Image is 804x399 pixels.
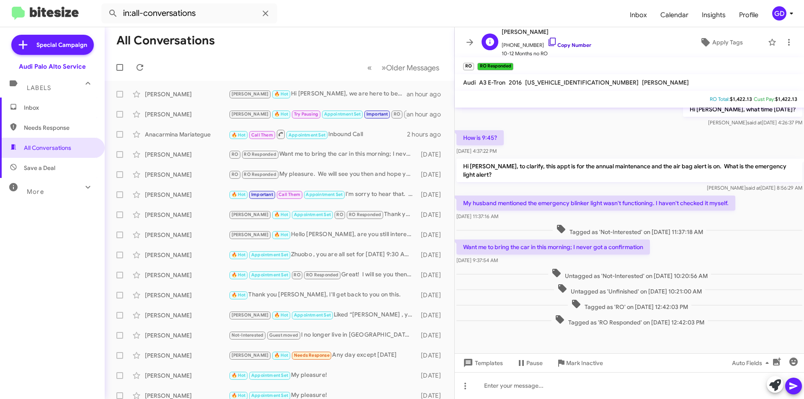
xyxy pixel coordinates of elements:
div: Zhuobo , you are all set for [DATE] 9:30 AM. We will see you then and hope you have a wonderful day! [229,250,417,260]
span: All Conversations [24,144,71,152]
div: I will have your advisor call you for the status of the vehicle. Thank you for following up. [229,109,407,119]
span: Call Them [278,192,300,197]
span: More [27,188,44,196]
div: [PERSON_NAME] [145,311,229,319]
span: Important [251,192,273,197]
button: Templates [455,355,510,371]
p: Hi [PERSON_NAME], to clarify, this appt is for the annual maintenance and the air bag alert is on... [456,159,802,182]
div: Inbound Call [229,129,407,139]
small: RO [463,63,474,70]
div: [DATE] [417,291,448,299]
span: Important [366,111,388,117]
span: $1,422.13 [775,96,797,102]
span: 🔥 Hot [232,292,246,298]
a: Calendar [654,3,695,27]
span: Call Them [251,132,273,138]
span: Mark Inactive [566,355,603,371]
small: RO Responded [477,63,513,70]
div: I no longer live in [GEOGRAPHIC_DATA] thanks [229,330,417,340]
span: Appointment Set [294,312,331,318]
span: RO Responded [306,272,338,278]
span: [US_VEHICLE_IDENTIFICATION_NUMBER] [525,79,639,86]
span: Not-Interested [232,332,264,338]
span: RO [336,212,343,217]
span: [PERSON_NAME] [DATE] 8:56:29 AM [707,185,802,191]
span: Appointment Set [306,192,343,197]
span: RO Responded [244,172,276,177]
div: [DATE] [417,150,448,159]
div: Thank you :) [229,210,417,219]
span: [PERSON_NAME] [232,232,269,237]
div: [PERSON_NAME] [145,150,229,159]
div: Thank you [PERSON_NAME], I'll get back to you on this. [229,290,417,300]
span: Needs Response [294,353,330,358]
span: 2016 [509,79,522,86]
span: [PERSON_NAME] [232,353,269,358]
div: My pleasure. We will see you then and hope you have a good evening. [229,170,417,179]
div: My pleasure! [229,371,417,380]
span: 🔥 Hot [232,252,246,257]
a: Special Campaign [11,35,94,55]
div: Want me to bring the car in this morning; I never got a confirmation [229,149,417,159]
span: 🔥 Hot [232,272,246,278]
span: » [381,62,386,73]
span: 🔥 Hot [274,111,289,117]
span: [DATE] 4:37:22 PM [456,148,497,154]
span: RO Responded [349,212,381,217]
span: 🔥 Hot [274,312,289,318]
div: [DATE] [417,331,448,340]
span: Appointment Set [251,393,288,398]
button: Next [376,59,444,76]
div: [DATE] [417,271,448,279]
span: 🔥 Hot [274,212,289,217]
div: [DATE] [417,170,448,179]
div: [PERSON_NAME] [145,110,229,118]
div: [PERSON_NAME] [145,231,229,239]
span: Templates [461,355,503,371]
div: [PERSON_NAME] [145,371,229,380]
span: Guest moved [269,332,298,338]
span: 🔥 Hot [232,192,246,197]
div: [DATE] [417,190,448,199]
div: [PERSON_NAME] [145,271,229,279]
span: RO [294,272,300,278]
div: [PERSON_NAME] [145,291,229,299]
span: Needs Response [24,124,95,132]
button: Apply Tags [678,35,764,50]
span: RO [394,111,400,117]
p: Want me to bring the car in this morning; I never got a confirmation [456,239,650,255]
div: [PERSON_NAME] [145,211,229,219]
div: Hi [PERSON_NAME], we are here to be flexible. Is there a day/date and time that will work best fo... [229,89,407,99]
span: [DATE] 11:37:16 AM [456,213,498,219]
span: Special Campaign [36,41,87,49]
span: Appointment Set [289,132,325,138]
span: Audi [463,79,476,86]
span: Tagged as 'RO Responded' on [DATE] 12:42:03 PM [551,314,708,327]
span: 🔥 Hot [274,232,289,237]
span: RO [232,172,238,177]
div: GD [772,6,786,21]
div: 2 hours ago [407,130,448,139]
span: [PERSON_NAME] [232,212,269,217]
span: Appointment Set [294,212,331,217]
div: I'm sorry to hear that. Next time then... [229,190,417,199]
span: [PERSON_NAME] [232,91,269,97]
span: [PERSON_NAME] [502,27,591,37]
span: Tagged as 'RO' on [DATE] 12:42:03 PM [568,299,691,311]
a: Inbox [623,3,654,27]
span: said at [746,185,760,191]
span: [PERSON_NAME] [642,79,689,86]
div: an hour ago [407,90,448,98]
span: 🔥 Hot [274,91,289,97]
a: Insights [695,3,732,27]
div: [DATE] [417,211,448,219]
input: Search [101,3,277,23]
span: Try Pausing [294,111,318,117]
p: How is 9:45? [456,130,504,145]
div: [PERSON_NAME] [145,351,229,360]
span: Appointment Set [251,252,288,257]
div: [PERSON_NAME] [145,190,229,199]
span: RO Total: [710,96,730,102]
span: Pause [526,355,543,371]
